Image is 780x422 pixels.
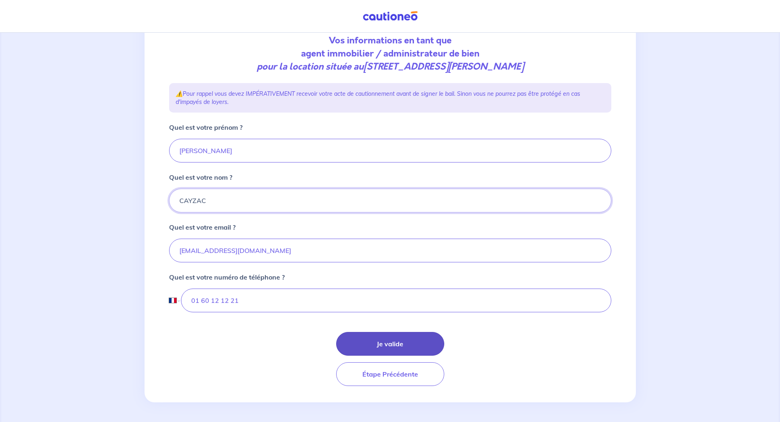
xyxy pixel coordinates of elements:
em: Pour rappel vous devez IMPÉRATIVEMENT recevoir votre acte de cautionnement avant de signer le bai... [176,90,580,106]
p: Quel est votre numéro de téléphone ? [169,272,285,282]
button: Je valide [336,332,444,356]
img: Cautioneo [359,11,421,21]
input: Daniel [169,139,611,162]
p: Quel est votre prénom ? [169,122,242,132]
input: 06 90 67 45 34 [181,289,611,312]
input: email.placeholder [169,239,611,262]
em: pour la location située au [257,60,524,73]
input: Duteuil [169,189,611,212]
p: Quel est votre email ? [169,222,235,232]
p: Quel est votre nom ? [169,172,232,182]
strong: [STREET_ADDRESS][PERSON_NAME] [364,60,524,73]
p: Vos informations en tant que agent immobilier / administrateur de bien [169,34,611,73]
p: ⚠️ [176,90,605,106]
button: Étape Précédente [336,362,444,386]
